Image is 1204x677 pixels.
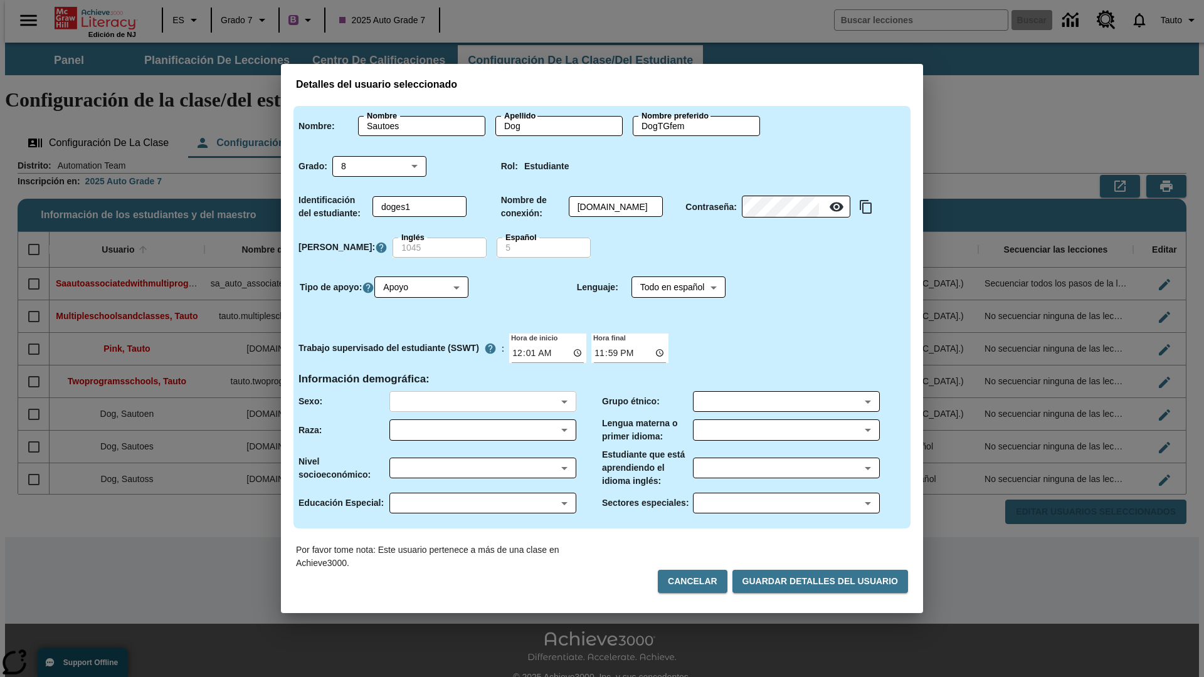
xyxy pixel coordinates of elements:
p: Grupo étnico : [602,395,660,408]
div: 8 [332,156,426,177]
label: Hora de inicio [509,332,557,342]
p: Lenguaje : [577,281,618,294]
button: Guardar detalles del usuario [732,570,908,593]
div: Identificación del estudiante [372,197,467,217]
label: Inglés [401,232,425,243]
p: Estudiante [524,160,569,173]
p: Sectores especiales : [602,496,689,510]
p: Contraseña : [685,201,737,214]
button: Cancelar [658,570,727,593]
button: Mostrarla Contraseña [824,194,849,219]
p: Tipo de apoyo : [300,281,362,294]
p: Rol : [501,160,518,173]
div: Contraseña [742,197,850,218]
button: Haga clic aquí para saber más sobre Tipo de apoyo [362,281,374,294]
label: Apellido [504,110,536,122]
p: Sexo : [298,395,322,408]
p: Trabajo supervisado del estudiante (SSWT) [298,342,479,355]
p: Nivel socioeconómico : [298,455,389,481]
h3: Detalles del usuario seleccionado [296,79,908,91]
div: : [298,337,504,360]
p: Grado : [298,160,327,173]
p: Educación Especial : [298,496,384,510]
p: Nombre de conexión : [501,194,564,220]
button: Copiar texto al portapapeles [855,196,877,218]
div: Lenguaje [631,277,726,298]
p: Raza : [298,424,322,437]
p: Lengua materna o primer idioma : [602,417,693,443]
p: Identificación del estudiante : [298,194,367,220]
h4: Información demográfica : [298,373,430,386]
label: Nombre [367,110,397,122]
label: Español [505,232,537,243]
p: Nombre : [298,120,335,133]
a: Haga clic aquí para saber más sobre Nivel Lexile, Se abrirá en una pestaña nueva. [375,241,388,254]
p: Por favor tome nota: Este usuario pertenece a más de una clase en Achieve3000. [296,543,602,570]
label: Hora final [591,332,626,342]
div: Apoyo [374,277,468,298]
label: Nombre preferido [642,110,709,122]
p: Estudiante que está aprendiendo el idioma inglés : [602,448,693,488]
div: Grado [332,156,426,177]
div: Tipo de apoyo [374,277,468,298]
p: [PERSON_NAME] : [298,241,375,254]
div: Todo en español [631,277,726,298]
div: Nombre de conexión [569,197,663,217]
button: El Tiempo Supervisado de Trabajo Estudiantil es el período durante el cual los estudiantes pueden... [479,337,502,360]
